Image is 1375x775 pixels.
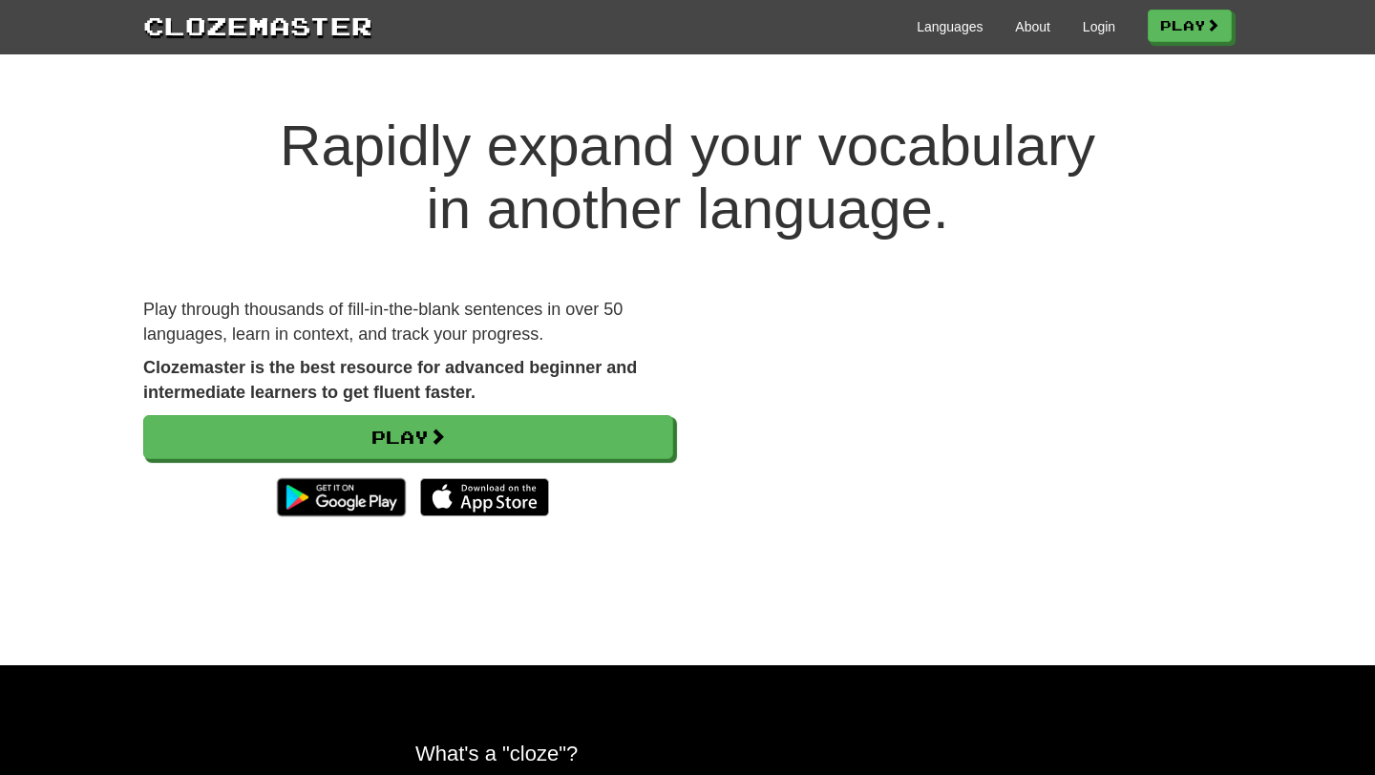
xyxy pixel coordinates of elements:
[143,8,372,43] a: Clozemaster
[1015,17,1050,36] a: About
[143,358,637,402] strong: Clozemaster is the best resource for advanced beginner and intermediate learners to get fluent fa...
[415,742,960,765] h2: What's a "cloze"?
[917,17,983,36] a: Languages
[1083,17,1115,36] a: Login
[1148,10,1232,42] a: Play
[143,298,673,346] p: Play through thousands of fill-in-the-blank sentences in over 50 languages, learn in context, and...
[420,478,549,516] img: Download_on_the_App_Store_Badge_US-UK_135x40-25178aeef6eb6b83b96f5f2d004eda3bffbb37122de64afbaef7...
[267,469,415,526] img: Get it on Google Play
[143,415,673,459] a: Play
